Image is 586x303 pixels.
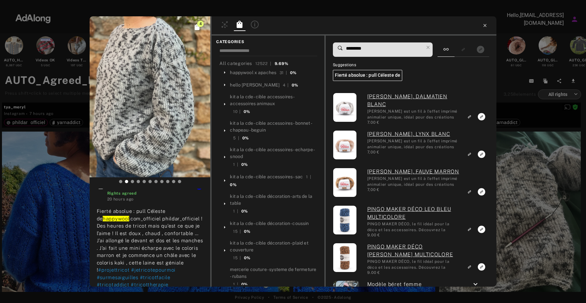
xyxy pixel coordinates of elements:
[367,93,460,108] a: (ada-happywool-10655) PHIL LEO MÉRINOS. DALMATIEN BLANC: Phil Léo Mérinos est un fil à l'effet im...
[230,93,317,107] div: kit a la cde - cible accessoires - accessoires animaux
[244,255,250,261] div: 0%
[233,255,241,261] div: 15 |
[230,240,317,253] div: kit a la cde - cible décoration - plaid et couverture
[131,267,176,273] span: #jetricotepourmoi
[230,69,276,76] div: happywool x apaches
[233,208,238,214] div: 1 |
[233,162,238,167] div: 1 |
[255,61,271,67] div: 12522 |
[475,225,488,234] button: Link to exact product
[233,281,238,287] div: 1 |
[367,168,460,176] a: (ada-happywool-10573) PHIL LEO MÉRINOS. FAUVE MARRON: Phil Léo Mérinos est un fil à l'effet impri...
[103,216,129,221] mark: happywool
[140,275,170,280] span: #tricotfacile
[97,275,138,280] span: #surmesaiguilles
[367,138,460,149] div: Phil Léo Mérinos est un fil à l'effet imprimé animalier unique, idéal pour des créations original...
[367,205,460,221] a: (ada-happywool-9200) PINGO MAKER DÉCO LEO BLEU MULTICOLORE: PINGO MAKER DÉCO, le fil idéal pour l...
[230,120,317,134] div: kit a la cde - cible accessoires - bonnet - chapeau - beguin
[98,267,129,273] span: #projettricot
[230,220,309,227] div: kit a la cde - cible décoration - coussin
[97,208,203,273] span: Fierté absolue : pull Céleste de
[230,173,303,180] div: kit a la cde - cible accessoires - sac
[241,162,248,167] div: 0%
[333,206,356,234] img: 070142_2083_S1.jpg
[367,120,460,125] div: 7,00 €
[367,243,460,259] a: (ada-happywool-9032) PINGO MAKER DÉCO LEO FAUVE MULTICOLORE: PINGO MAKER DÉCO, le fil idéal pour ...
[367,221,460,232] div: PINGO MAKER DÉCO, le fil idéal pour la déco et les accessoires. Découvrez la PINGO MAKER DÉCO, la...
[244,229,250,234] div: 0%
[233,135,239,141] div: 5 |
[197,21,204,27] span: 4
[241,208,248,214] div: 0%
[463,187,475,196] button: Link to similar product
[292,82,298,88] div: 0%
[194,24,200,30] span: Click to see all exact linked products
[367,149,460,155] div: 7,00 €
[241,281,248,287] div: 0%
[280,70,287,76] div: 31 |
[457,45,469,54] button: Show only similar products linked
[216,39,319,45] span: CATEGORIES
[367,187,460,193] div: 7,00 €
[107,191,137,196] span: Rights agreed
[333,243,356,272] img: 070142_1211_S1.jpg
[333,93,356,122] img: 070228_1225_S1.jpg
[553,272,586,303] div: Widget de chat
[230,146,317,160] div: kit a la cde - cible accessoires - echarpe - snood
[367,108,460,120] div: Phil Léo Mérinos est un fil à l'effet imprimé animalier unique, idéal pour des créations original...
[475,150,488,159] button: Link to exact product
[367,270,460,276] div: 9,00 €
[219,60,288,67] div: All categories
[290,70,296,76] div: 0%
[333,131,356,159] img: 070228_1122_S1.jpg
[333,168,356,197] img: 070228_2333_S1.jpg
[333,70,402,81] h6: Fierté absolue : pull Céleste de
[333,62,384,69] span: Suggestions
[475,112,488,121] button: Link to exact product
[233,109,240,115] div: 10 |
[474,45,487,54] button: Show only exact products linked
[367,259,460,270] div: PINGO MAKER DÉCO, le fil idéal pour la déco et les accessoires. Découvrez la PINGO MAKER DÉCO, la...
[244,109,250,115] div: 0%
[553,272,586,303] iframe: Chat Widget
[367,130,460,138] a: (ada-happywool-10529) PHIL LEO MÉRINOS. LYNX BLANC: Phil Léo Mérinos est un fil à l'effet imprimé...
[367,176,460,187] div: Phil Léo Mérinos est un fil à l'effet imprimé animalier unique, idéal pour des créations original...
[107,197,134,201] time: 2025-10-06T18:24:29.000Z
[463,225,475,234] button: Link to similar product
[475,187,488,196] button: Link to exact product
[463,112,475,121] button: Link to similar product
[463,150,475,159] button: Link to similar product
[306,174,311,180] div: 1 |
[230,193,317,207] div: kit a la cde - cible décoration - arts de la table
[230,82,280,88] div: hello [PERSON_NAME]
[275,61,288,67] div: 9.69%
[463,263,475,271] button: Link to similar product
[97,216,203,273] span: .com_officiel phildar_officiel ! Des heures de tricot mais qu’est ce que je l’aime ! Il est doux ...
[242,135,249,141] div: 0%
[233,229,241,234] div: 15 |
[283,82,288,88] div: 4 |
[230,182,236,188] div: 0%
[475,263,488,271] button: Link to exact product
[472,280,479,288] i: keyboard_arrow_down
[230,266,317,280] div: mercerie couture - systeme de fermeture - rubans
[367,232,460,238] div: 9,00 €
